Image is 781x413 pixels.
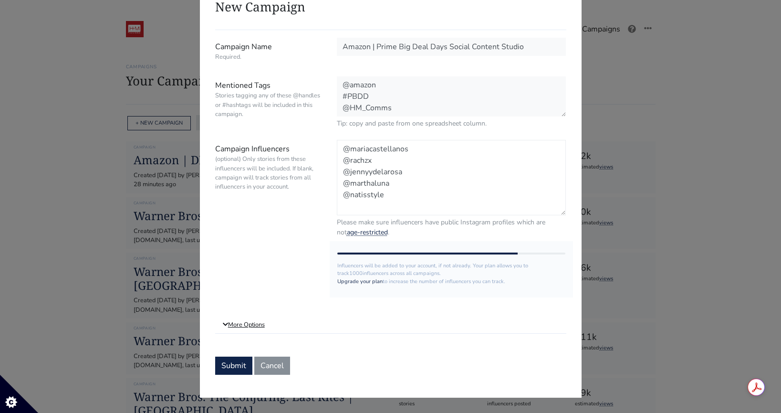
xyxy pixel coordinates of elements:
[337,217,566,237] small: Please make sure influencers have public Instagram profiles which are not .
[215,155,323,191] small: (optional) Only stories from these influencers will be included. If blank, campaign will track st...
[215,91,323,119] small: Stories tagging any of these @handles or #hashtags will be included in this campaign.
[337,38,566,56] input: Campaign Name
[337,118,566,128] small: Tip: copy and paste from one spreadsheet column.
[337,278,383,285] a: Upgrade your plan
[254,357,290,375] button: Cancel
[208,38,330,65] label: Campaign Name
[215,53,323,62] small: Required.
[208,76,330,128] label: Mentioned Tags
[330,241,573,297] div: Influencers will be added to your account, if not already. Your plan allows you to track influenc...
[337,278,566,286] p: to increase the number of influencers you can track.
[208,140,330,237] label: Campaign Influencers
[347,228,388,237] a: age-restricted
[215,317,566,334] a: More Options
[215,357,252,375] button: Submit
